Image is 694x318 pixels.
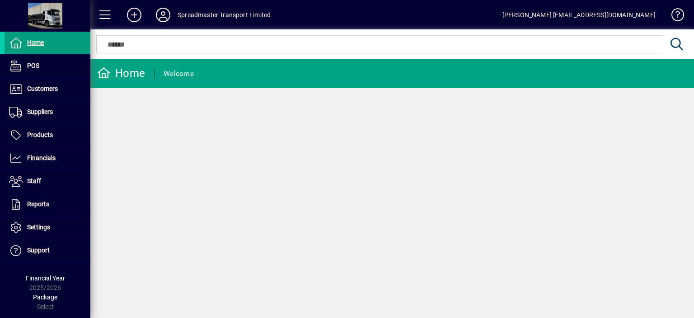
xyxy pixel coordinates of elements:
span: Products [27,131,53,138]
div: Spreadmaster Transport Limited [178,8,271,22]
a: Customers [5,78,90,100]
div: Home [97,66,145,81]
span: Home [27,39,44,46]
span: Support [27,247,50,254]
span: Financials [27,154,56,161]
button: Profile [149,7,178,23]
span: Financial Year [26,275,65,282]
span: Suppliers [27,108,53,115]
a: Financials [5,147,90,170]
a: Reports [5,193,90,216]
span: Package [33,294,57,301]
span: Reports [27,200,49,208]
span: POS [27,62,39,69]
a: Settings [5,216,90,239]
a: POS [5,55,90,77]
a: Knowledge Base [665,2,683,31]
a: Support [5,239,90,262]
span: Customers [27,85,58,92]
div: [PERSON_NAME] [EMAIL_ADDRESS][DOMAIN_NAME] [502,8,656,22]
span: Staff [27,177,41,185]
a: Products [5,124,90,147]
a: Staff [5,170,90,193]
span: Settings [27,223,50,231]
div: Welcome [164,66,194,81]
button: Add [120,7,149,23]
a: Suppliers [5,101,90,123]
